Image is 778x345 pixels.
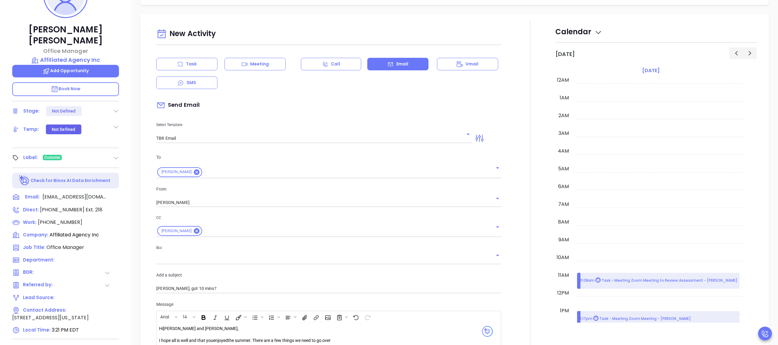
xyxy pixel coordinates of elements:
span: Ext. 218 [84,206,102,213]
span: Undo [350,312,361,322]
button: Open [493,251,502,260]
span: 14 [180,314,190,318]
span: Local Time: [23,327,50,333]
span: [PERSON_NAME] [158,228,195,234]
span: Office Manager [46,244,84,251]
span: [PHONE_NUMBER] [38,219,82,226]
p: 1:17pm Task - Meeting Zoom Meeting - [PERSON_NAME] [580,316,691,322]
p: Add a subject [156,272,501,278]
a: Affiliated Agency Inc [12,56,119,64]
span: Underline [221,312,232,322]
span: Send Email [156,98,200,112]
span: Bold [198,312,209,322]
span: Referred by: [23,281,55,289]
button: Open [493,223,502,231]
button: Open [493,194,502,203]
p: Select Template [156,121,472,128]
div: Label: [23,153,38,162]
p: CC [156,214,501,221]
div: [PERSON_NAME] [157,226,202,236]
div: 1pm [559,307,570,314]
div: 1am [558,94,570,102]
input: Subject [156,284,501,293]
span: [PHONE_NUMBER] [40,206,84,213]
p: Email [396,61,409,67]
span: [PERSON_NAME] [158,169,195,175]
p: 11:08am Task - Meeting Zoom Meeting to Review Assessment - [PERSON_NAME] [580,277,737,284]
img: svg%3e [482,326,493,337]
div: 9am [557,236,570,243]
p: [PERSON_NAME] [PERSON_NAME] [12,24,119,46]
div: 11am [557,272,570,279]
span: Calendar [555,27,602,37]
button: Next day [743,47,757,59]
span: Job Title: [23,244,45,250]
span: Email: [25,193,39,201]
span: Work: [23,219,36,225]
span: Add Opportunity [43,68,89,74]
button: Open [464,130,472,139]
div: Not Defined [52,124,75,134]
span: Fill color or set the text color [232,312,248,322]
div: 8am [557,218,570,226]
span: [STREET_ADDRESS][US_STATE] [12,314,89,321]
div: Stage: [23,106,40,116]
span: BDR: [23,269,55,276]
img: Ai-Enrich-DaqCidB-.svg [19,175,30,186]
div: 12pm [556,289,570,297]
p: Message [156,301,501,308]
p: Vmail [465,61,479,67]
span: Surveys [333,312,349,322]
div: 2am [557,112,570,119]
button: 14 [180,312,192,322]
span: Font family [157,312,179,322]
button: Arial [157,312,174,322]
span: 3:21 PM EDT [52,326,79,333]
span: Redo [361,312,372,322]
div: 12am [556,76,570,84]
p: Office Manager [12,47,119,55]
span: [EMAIL_ADDRESS][DOMAIN_NAME] [43,193,107,201]
p: Check for Binox AI Data Enrichment [31,177,110,184]
span: Affiliated Agency Inc [50,231,99,238]
button: Open [493,164,502,172]
div: New Activity [156,26,501,42]
p: From [156,186,501,192]
div: 4am [557,147,570,155]
span: [PERSON_NAME] and [PERSON_NAME] [163,326,238,331]
span: Company: [23,232,48,238]
p: To [156,154,501,161]
span: Align [282,312,298,322]
p: Bcc [156,244,501,251]
span: Insert Files [298,312,309,322]
a: [DATE] [641,66,661,75]
span: Book Now [51,86,81,92]
div: [PERSON_NAME] [157,167,202,177]
p: SMS [187,80,196,86]
div: Not Defined [52,106,76,116]
span: Contact Address: [23,307,66,313]
span: Insert Unordered List [249,312,265,322]
span: Italic [209,312,220,322]
div: 6am [557,183,570,190]
span: Hi [159,326,163,331]
span: Arial [157,314,172,318]
p: Task [186,61,197,67]
h2: [DATE] [555,51,575,57]
span: Insert link [310,312,321,322]
span: Insert Ordered List [265,312,281,322]
span: Insert Image [322,312,333,322]
span: Lead Source: [23,294,54,301]
div: 3am [557,130,570,137]
span: Customer [44,154,61,161]
p: Call [331,61,340,67]
div: 10am [555,254,570,261]
span: Department: [23,257,54,263]
div: 5am [557,165,570,172]
div: Temp: [23,125,39,134]
span: , [238,326,239,331]
span: Font size [180,312,197,322]
div: 7am [557,201,570,208]
span: Direct : [23,206,39,213]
